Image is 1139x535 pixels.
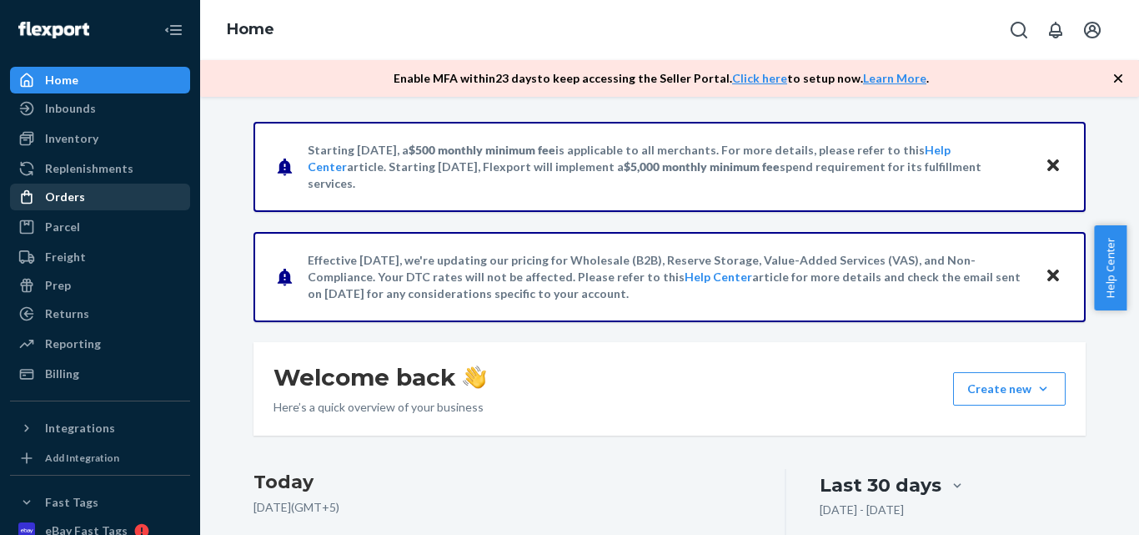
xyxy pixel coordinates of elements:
[45,305,89,322] div: Returns
[45,72,78,88] div: Home
[308,252,1029,302] p: Effective [DATE], we're updating our pricing for Wholesale (B2B), Reserve Storage, Value-Added Se...
[45,277,71,294] div: Prep
[1042,154,1064,179] button: Close
[10,300,190,327] a: Returns
[45,451,119,465] div: Add Integration
[10,361,190,387] a: Billing
[253,469,751,496] h3: Today
[463,366,486,389] img: hand-wave emoji
[1042,265,1064,289] button: Close
[624,159,780,174] span: $5,000 monthly minimum fee
[820,472,941,498] div: Last 30 days
[10,244,190,270] a: Freight
[45,336,101,352] div: Reporting
[45,494,98,511] div: Fast Tags
[1094,225,1126,310] button: Help Center
[10,125,190,152] a: Inventory
[10,448,190,468] a: Add Integration
[45,130,98,147] div: Inventory
[732,71,787,85] a: Click here
[45,100,96,117] div: Inbounds
[10,155,190,182] a: Replenishments
[10,489,190,516] button: Fast Tags
[45,420,115,437] div: Integrations
[1039,13,1072,47] button: Open notifications
[308,142,1029,192] p: Starting [DATE], a is applicable to all merchants. For more details, please refer to this article...
[18,22,89,38] img: Flexport logo
[45,189,85,205] div: Orders
[820,502,904,518] p: [DATE] - [DATE]
[953,372,1066,406] button: Create new
[10,214,190,240] a: Parcel
[10,67,190,93] a: Home
[45,366,79,382] div: Billing
[273,362,486,392] h1: Welcome back
[253,499,751,516] p: [DATE] ( GMT+5 )
[10,331,190,357] a: Reporting
[1002,13,1036,47] button: Open Search Box
[863,71,926,85] a: Learn More
[685,270,752,284] a: Help Center
[227,20,274,38] a: Home
[1076,13,1109,47] button: Open account menu
[409,143,555,157] span: $500 monthly minimum fee
[10,184,190,210] a: Orders
[10,415,190,442] button: Integrations
[10,272,190,299] a: Prep
[45,219,80,235] div: Parcel
[273,399,486,416] p: Here’s a quick overview of your business
[45,160,133,177] div: Replenishments
[213,6,288,54] ol: breadcrumbs
[45,249,86,265] div: Freight
[394,70,929,87] p: Enable MFA within 23 days to keep accessing the Seller Portal. to setup now. .
[10,95,190,122] a: Inbounds
[157,13,190,47] button: Close Navigation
